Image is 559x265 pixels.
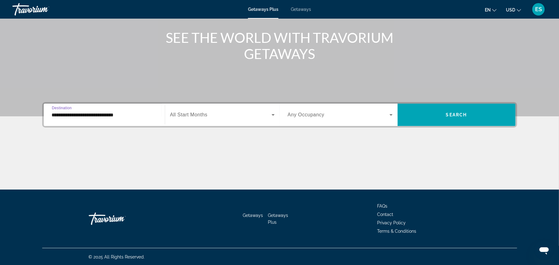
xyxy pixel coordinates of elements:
button: Search [398,104,516,126]
span: © 2025 All Rights Reserved. [89,254,145,259]
span: USD [506,7,515,12]
span: ES [535,6,542,12]
a: Privacy Policy [377,220,406,225]
div: Search widget [44,104,516,126]
a: Travorium [12,1,74,17]
span: Destination [52,106,72,110]
a: Travorium [89,209,151,228]
a: Getaways [243,213,263,218]
span: All Start Months [170,112,208,117]
span: Any Occupancy [288,112,325,117]
a: Getaways Plus [248,7,278,12]
a: Getaways Plus [268,213,288,225]
a: FAQs [377,204,388,209]
button: Change currency [506,5,521,14]
a: Getaways [291,7,311,12]
h1: SEE THE WORLD WITH TRAVORIUM GETAWAYS [163,29,396,62]
span: en [485,7,491,12]
span: Search [446,112,467,117]
a: Contact [377,212,394,217]
a: Terms & Conditions [377,229,417,234]
button: User Menu [530,3,547,16]
button: Change language [485,5,497,14]
iframe: Button to launch messaging window [534,240,554,260]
